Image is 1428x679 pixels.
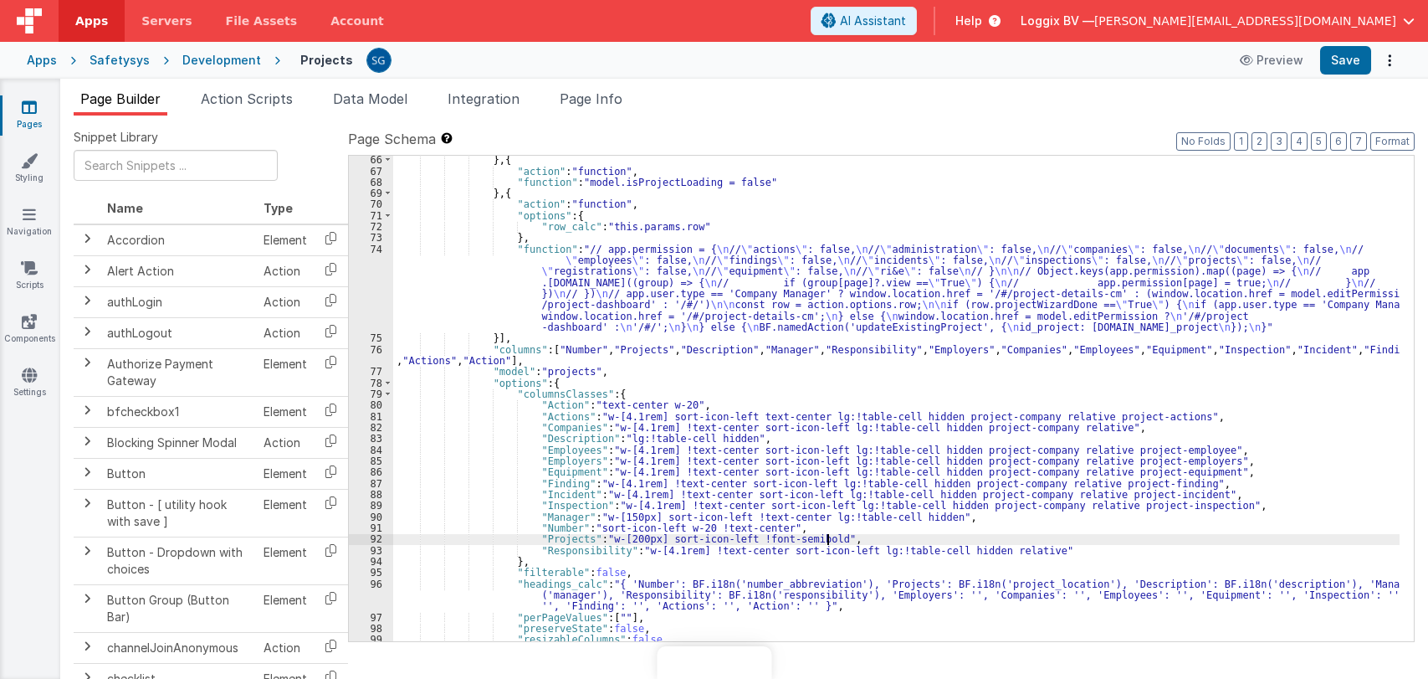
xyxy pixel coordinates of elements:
td: authLogin [100,286,257,317]
div: 90 [349,512,393,522]
div: 74 [349,244,393,333]
button: Options [1378,49,1401,72]
div: 97 [349,612,393,623]
span: Type [264,201,293,215]
button: Preview [1230,47,1313,74]
span: Snippet Library [74,129,158,146]
div: 85 [349,455,393,466]
td: Action [257,317,314,348]
div: 89 [349,500,393,511]
td: authLogout [100,317,257,348]
div: 91 [349,522,393,533]
span: [PERSON_NAME][EMAIL_ADDRESS][DOMAIN_NAME] [1094,13,1396,29]
button: Save [1320,46,1371,75]
div: 78 [349,378,393,388]
div: 87 [349,478,393,489]
span: Page Builder [80,90,161,107]
div: 75 [349,332,393,343]
td: Action [257,427,314,458]
div: 66 [349,154,393,165]
td: Authorize Payment Gateway [100,348,257,396]
span: AI Assistant [840,13,906,29]
span: File Assets [226,13,298,29]
button: AI Assistant [811,7,917,35]
div: 92 [349,533,393,544]
div: 81 [349,411,393,422]
div: Apps [27,52,57,69]
td: bfcheckbox1 [100,396,257,427]
img: 385c22c1e7ebf23f884cbf6fb2c72b80 [367,49,391,72]
td: Action [257,286,314,317]
button: No Folds [1176,132,1231,151]
div: 69 [349,188,393,198]
td: Button Group (Button Bar) [100,584,257,632]
span: Page Schema [348,129,436,149]
div: 93 [349,545,393,556]
div: 80 [349,399,393,410]
button: 7 [1350,132,1367,151]
td: Element [257,458,314,489]
td: Action [257,255,314,286]
div: 79 [349,388,393,399]
td: Element [257,489,314,537]
div: 94 [349,556,393,567]
button: 5 [1311,132,1327,151]
div: 68 [349,177,393,188]
div: 95 [349,567,393,578]
button: 2 [1251,132,1267,151]
td: Action [257,632,314,663]
span: Loggix BV — [1021,13,1094,29]
div: Development [182,52,261,69]
div: 70 [349,198,393,209]
span: Integration [448,90,520,107]
span: Help [955,13,982,29]
span: Data Model [333,90,407,107]
div: 84 [349,445,393,455]
div: 76 [349,344,393,367]
div: 77 [349,366,393,377]
button: Format [1370,132,1415,151]
div: Safetysys [90,52,150,69]
span: Page Info [560,90,622,107]
input: Search Snippets ... [74,150,278,181]
td: Button - Dropdown with choices [100,537,257,584]
div: 83 [349,433,393,444]
div: 73 [349,232,393,243]
span: Name [107,201,143,215]
div: 67 [349,166,393,177]
span: Apps [75,13,108,29]
td: channelJoinAnonymous [100,632,257,663]
button: 4 [1291,132,1308,151]
div: 82 [349,422,393,433]
span: Servers [141,13,192,29]
td: Element [257,224,314,256]
div: 71 [349,210,393,221]
h4: Projects [300,54,353,66]
span: Action Scripts [201,90,293,107]
button: 3 [1271,132,1287,151]
td: Element [257,396,314,427]
div: 98 [349,623,393,634]
button: 6 [1330,132,1347,151]
td: Blocking Spinner Modal [100,427,257,458]
td: Button [100,458,257,489]
div: 88 [349,489,393,500]
td: Element [257,537,314,584]
div: 86 [349,466,393,477]
div: 96 [349,579,393,612]
button: 1 [1234,132,1248,151]
td: Element [257,348,314,396]
td: Element [257,584,314,632]
div: 72 [349,221,393,232]
div: 99 [349,634,393,645]
td: Button - [ utility hook with save ] [100,489,257,537]
td: Accordion [100,224,257,256]
td: Alert Action [100,255,257,286]
button: Loggix BV — [PERSON_NAME][EMAIL_ADDRESS][DOMAIN_NAME] [1021,13,1415,29]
